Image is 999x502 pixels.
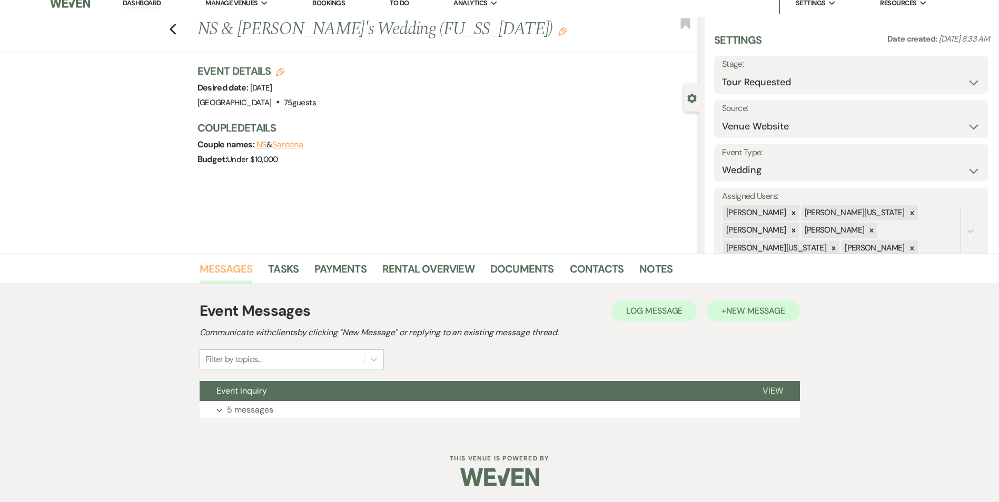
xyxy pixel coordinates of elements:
a: Tasks [268,260,299,284]
button: Event Inquiry [200,381,746,401]
h1: Event Messages [200,300,311,322]
span: [DATE] 8:33 AM [939,34,990,44]
button: View [746,381,800,401]
label: Event Type: [722,145,980,160]
h2: Communicate with clients by clicking "New Message" or replying to an existing message thread. [200,326,800,339]
a: Notes [639,260,672,284]
label: Assigned Users: [722,189,980,204]
a: Messages [200,260,253,284]
div: [PERSON_NAME][US_STATE] [802,205,906,220]
span: 75 guests [284,97,316,108]
div: [PERSON_NAME] [802,223,866,238]
button: Sareena [272,140,303,149]
h3: Settings [714,33,762,56]
img: Weven Logo [460,459,539,496]
span: Event Inquiry [216,385,267,396]
button: +New Message [707,300,799,322]
span: Desired date: [197,82,250,93]
a: Contacts [570,260,624,284]
button: Log Message [611,300,697,322]
div: Filter by topics... [205,353,262,366]
div: [PERSON_NAME] [723,223,788,238]
span: Budget: [197,154,228,165]
span: Couple names: [197,139,256,150]
button: 5 messages [200,401,800,419]
span: New Message [726,305,785,316]
button: Close lead details [687,93,697,103]
a: Payments [314,260,367,284]
h1: NS & [PERSON_NAME]'s Wedding (FU_SS_[DATE]) [197,17,595,42]
a: Documents [490,260,554,284]
button: NS [256,140,267,149]
span: View [763,385,783,396]
span: Under $10,000 [227,154,278,165]
span: [GEOGRAPHIC_DATA] [197,97,272,108]
span: Date created: [887,34,939,44]
label: Source: [722,101,980,116]
h3: Event Details [197,64,316,78]
span: [DATE] [250,83,272,93]
span: Log Message [626,305,683,316]
button: Edit [558,26,567,36]
label: Stage: [722,57,980,72]
div: [PERSON_NAME] [723,205,788,220]
p: 5 messages [227,403,273,417]
div: [PERSON_NAME] [842,240,906,256]
span: & [256,139,304,150]
div: [PERSON_NAME][US_STATE] [723,240,828,256]
h3: Couple Details [197,121,689,135]
a: Rental Overview [382,260,474,284]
